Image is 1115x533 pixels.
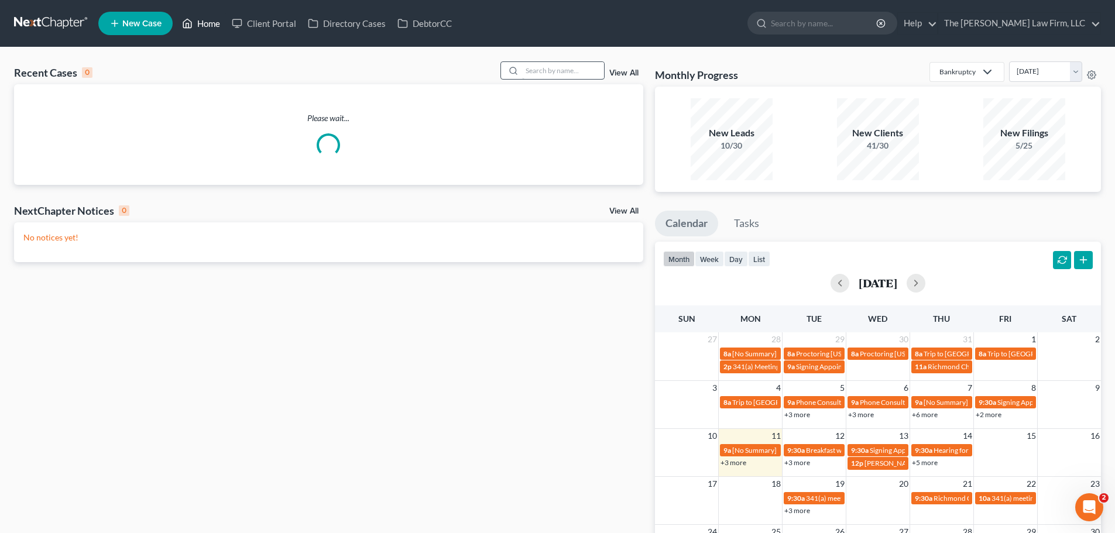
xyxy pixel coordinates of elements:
[979,494,990,503] span: 10a
[864,459,1032,467] span: [PERSON_NAME] and [PERSON_NAME] - Webrageous
[787,398,795,407] span: 9a
[770,429,782,443] span: 11
[806,494,919,503] span: 341(a) meeting for [PERSON_NAME]
[609,207,639,215] a: View All
[771,12,878,34] input: Search by name...
[976,410,1001,419] a: +2 more
[924,398,968,407] span: [No Summary]
[392,13,458,34] a: DebtorCC
[691,140,773,152] div: 10/30
[770,477,782,491] span: 18
[979,349,986,358] span: 8a
[938,13,1100,34] a: The [PERSON_NAME] Law Firm, LLC
[711,381,718,395] span: 3
[962,477,973,491] span: 21
[859,277,897,289] h2: [DATE]
[787,494,805,503] span: 9:30a
[924,349,1015,358] span: Trip to [GEOGRAPHIC_DATA]
[724,251,748,267] button: day
[939,67,976,77] div: Bankruptcy
[837,126,919,140] div: New Clients
[834,477,846,491] span: 19
[992,494,1104,503] span: 341(a) meeting for [PERSON_NAME]
[691,126,773,140] div: New Leads
[706,477,718,491] span: 17
[723,362,732,371] span: 2p
[787,362,795,371] span: 9a
[302,13,392,34] a: Directory Cases
[14,204,129,218] div: NextChapter Notices
[851,446,869,455] span: 9:30a
[934,446,1025,455] span: Hearing for [PERSON_NAME]
[655,211,718,236] a: Calendar
[1089,477,1101,491] span: 23
[912,458,938,467] a: +5 more
[915,494,932,503] span: 9:30a
[898,332,910,346] span: 30
[915,446,932,455] span: 9:30a
[1062,314,1076,324] span: Sat
[983,126,1065,140] div: New Filings
[723,446,731,455] span: 9a
[796,362,955,371] span: Signing Appointment - [PERSON_NAME] - Chapter 7
[1089,429,1101,443] span: 16
[784,458,810,467] a: +3 more
[23,232,634,243] p: No notices yet!
[979,398,996,407] span: 9:30a
[655,68,738,82] h3: Monthly Progress
[934,494,1115,503] span: Richmond Chapter 13 Trustee interview--[PERSON_NAME]
[834,429,846,443] span: 12
[962,429,973,443] span: 14
[784,506,810,515] a: +3 more
[983,140,1065,152] div: 5/25
[787,446,805,455] span: 9:30a
[1099,493,1109,503] span: 2
[14,66,92,80] div: Recent Cases
[839,381,846,395] span: 5
[678,314,695,324] span: Sun
[837,140,919,152] div: 41/30
[796,398,917,407] span: Phone Consultation - [PERSON_NAME]
[1030,332,1037,346] span: 1
[732,349,777,358] span: [No Summary]
[898,429,910,443] span: 13
[915,362,927,371] span: 11a
[723,349,731,358] span: 8a
[663,251,695,267] button: month
[1075,493,1103,521] iframe: Intercom live chat
[860,349,960,358] span: Proctoring [US_STATE] Bar Exam
[733,362,846,371] span: 341(a) Meeting for [PERSON_NAME]
[999,314,1011,324] span: Fri
[915,398,922,407] span: 9a
[775,381,782,395] span: 4
[851,349,859,358] span: 8a
[122,19,162,28] span: New Case
[898,13,937,34] a: Help
[748,251,770,267] button: list
[834,332,846,346] span: 29
[14,112,643,124] p: Please wait...
[82,67,92,78] div: 0
[915,349,922,358] span: 8a
[860,398,980,407] span: Phone Consultation - [PERSON_NAME]
[912,410,938,419] a: +6 more
[723,211,770,236] a: Tasks
[176,13,226,34] a: Home
[851,459,863,467] span: 12p
[903,381,910,395] span: 6
[522,62,604,79] input: Search by name...
[721,458,746,467] a: +3 more
[806,446,934,455] span: Breakfast with the [PERSON_NAME] Boys
[695,251,724,267] button: week
[851,398,859,407] span: 9a
[609,69,639,77] a: View All
[1094,381,1101,395] span: 9
[868,314,887,324] span: Wed
[933,314,950,324] span: Thu
[1094,332,1101,346] span: 2
[1030,381,1037,395] span: 8
[119,205,129,216] div: 0
[1025,477,1037,491] span: 22
[898,477,910,491] span: 20
[732,446,777,455] span: [No Summary]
